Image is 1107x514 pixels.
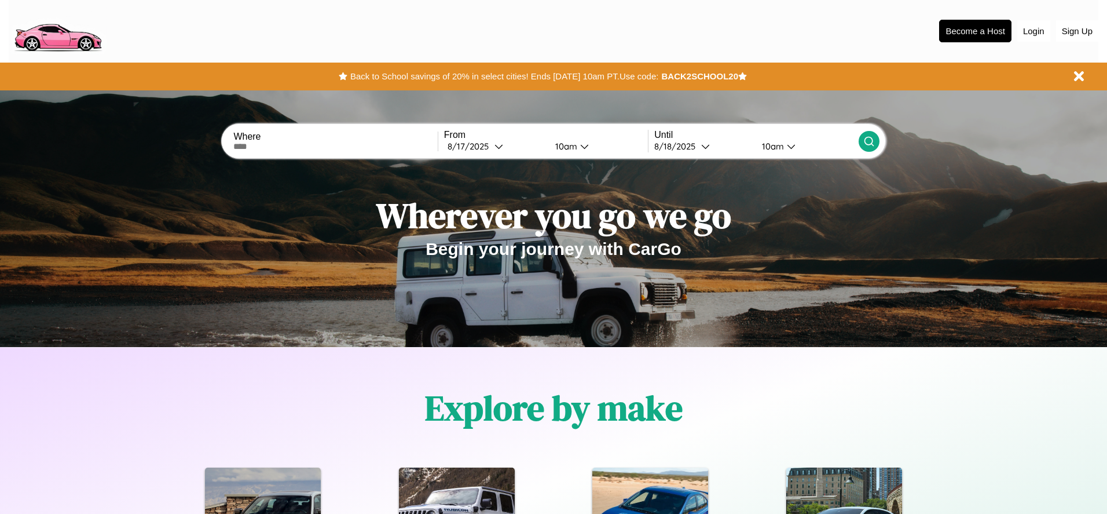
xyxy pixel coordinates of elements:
label: From [444,130,648,140]
button: 8/17/2025 [444,140,546,152]
button: 10am [546,140,648,152]
div: 8 / 17 / 2025 [448,141,494,152]
button: Back to School savings of 20% in select cities! Ends [DATE] 10am PT.Use code: [347,68,661,85]
div: 8 / 18 / 2025 [654,141,701,152]
button: 10am [753,140,858,152]
label: Where [233,132,437,142]
button: Become a Host [939,20,1011,42]
button: Sign Up [1056,20,1098,42]
b: BACK2SCHOOL20 [661,71,738,81]
div: 10am [549,141,580,152]
div: 10am [756,141,787,152]
label: Until [654,130,858,140]
h1: Explore by make [425,384,683,432]
img: logo [9,6,107,54]
button: Login [1017,20,1050,42]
